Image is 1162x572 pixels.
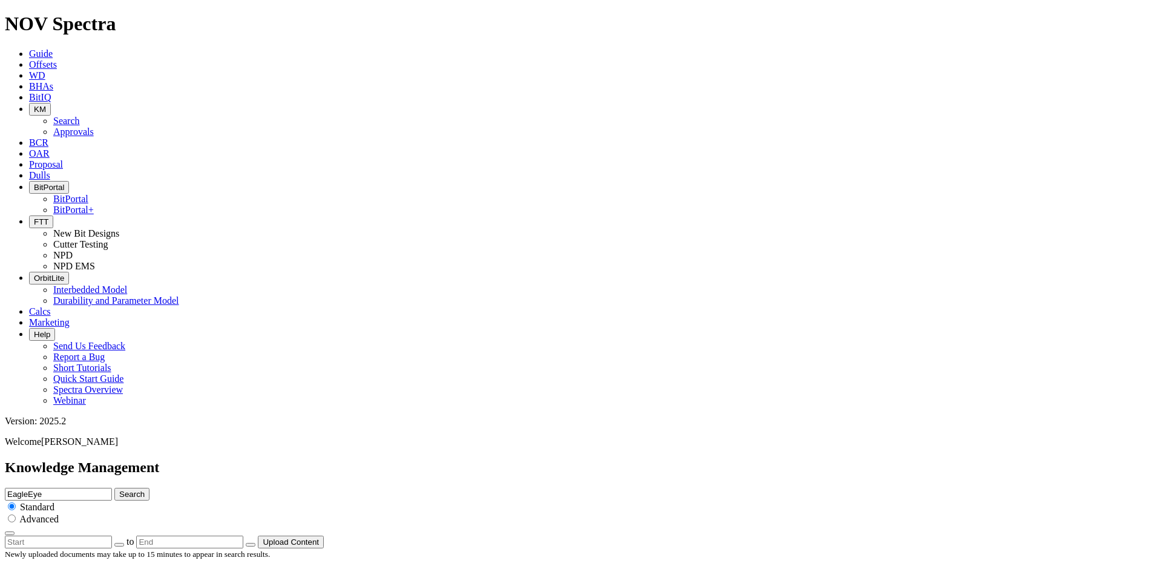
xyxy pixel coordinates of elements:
a: Webinar [53,395,86,406]
small: Newly uploaded documents may take up to 15 minutes to appear in search results. [5,550,270,559]
button: BitPortal [29,181,69,194]
a: Durability and Parameter Model [53,295,179,306]
span: Help [34,330,50,339]
a: Interbedded Model [53,284,127,295]
button: Help [29,328,55,341]
a: Quick Start Guide [53,373,123,384]
span: to [126,536,134,547]
a: New Bit Designs [53,228,119,238]
div: Version: 2025.2 [5,416,1157,427]
a: Calcs [29,306,51,317]
a: Offsets [29,59,57,70]
a: BHAs [29,81,53,91]
a: BCR [29,137,48,148]
input: Start [5,536,112,548]
a: WD [29,70,45,81]
span: Standard [20,502,54,512]
a: Report a Bug [53,352,105,362]
span: BitPortal [34,183,64,192]
a: BitIQ [29,92,51,102]
button: Search [114,488,149,501]
button: OrbitLite [29,272,69,284]
a: Short Tutorials [53,363,111,373]
a: Proposal [29,159,63,169]
button: FTT [29,215,53,228]
button: Upload Content [258,536,324,548]
a: Marketing [29,317,70,327]
a: BitPortal [53,194,88,204]
a: Spectra Overview [53,384,123,395]
a: BitPortal+ [53,205,94,215]
button: KM [29,103,51,116]
p: Welcome [5,436,1157,447]
span: KM [34,105,46,114]
h1: NOV Spectra [5,13,1157,35]
span: Advanced [19,514,59,524]
a: Guide [29,48,53,59]
a: Approvals [53,127,94,137]
span: FTT [34,217,48,226]
input: e.g. Smoothsteer Record [5,488,112,501]
a: Search [53,116,80,126]
h2: Knowledge Management [5,459,1157,476]
a: NPD [53,250,73,260]
a: OAR [29,148,50,159]
span: OrbitLite [34,274,64,283]
span: [PERSON_NAME] [41,436,118,447]
a: Send Us Feedback [53,341,125,351]
a: Cutter Testing [53,239,108,249]
input: End [136,536,243,548]
a: NPD EMS [53,261,95,271]
a: Dulls [29,170,50,180]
